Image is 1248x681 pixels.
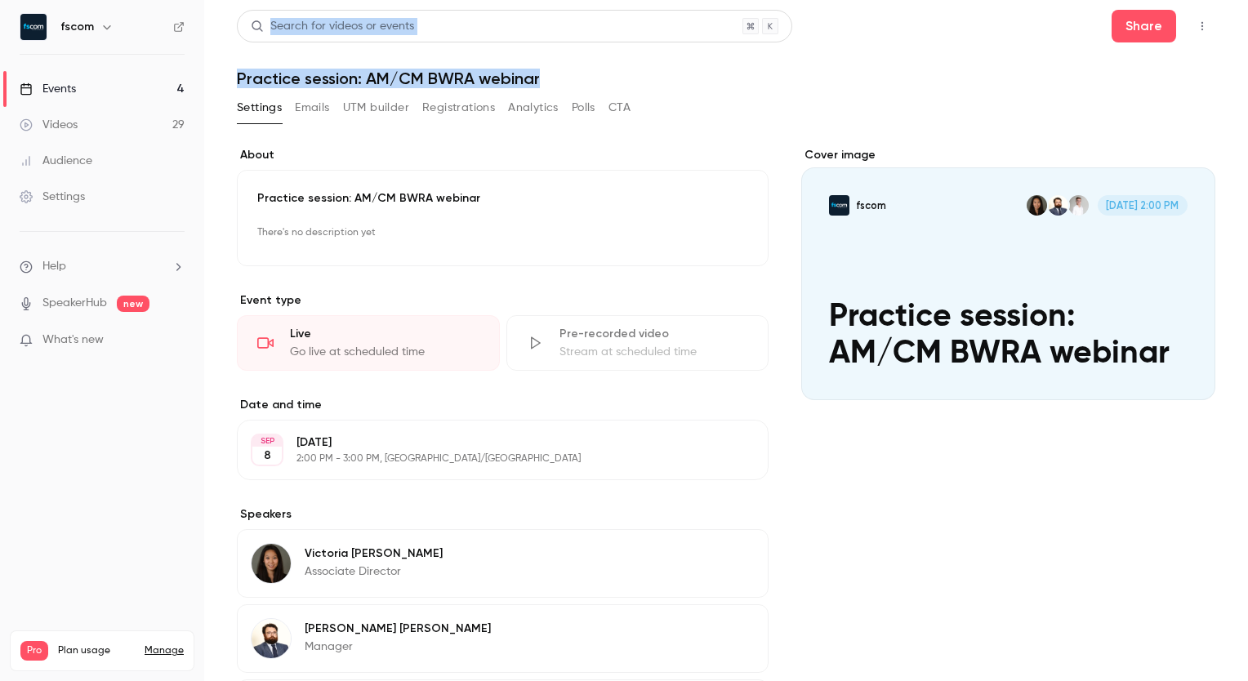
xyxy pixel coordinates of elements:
[257,190,748,207] p: Practice session: AM/CM BWRA webinar
[60,19,94,35] h6: fscom
[252,619,291,658] img: Charles McGillivary
[296,434,682,451] p: [DATE]
[608,95,631,121] button: CTA
[290,326,479,342] div: Live
[251,18,414,35] div: Search for videos or events
[305,563,443,580] p: Associate Director
[305,621,491,637] p: [PERSON_NAME] [PERSON_NAME]
[801,147,1215,400] section: Cover image
[20,189,85,205] div: Settings
[295,95,329,121] button: Emails
[559,344,749,360] div: Stream at scheduled time
[305,639,491,655] p: Manager
[508,95,559,121] button: Analytics
[237,315,500,371] div: LiveGo live at scheduled time
[237,147,769,163] label: About
[305,545,443,562] p: Victoria [PERSON_NAME]
[20,153,92,169] div: Audience
[237,69,1215,88] h1: Practice session: AM/CM BWRA webinar
[572,95,595,121] button: Polls
[20,258,185,275] li: help-dropdown-opener
[20,14,47,40] img: fscom
[58,644,135,657] span: Plan usage
[145,644,184,657] a: Manage
[290,344,479,360] div: Go live at scheduled time
[42,332,104,349] span: What's new
[117,296,149,312] span: new
[42,295,107,312] a: SpeakerHub
[506,315,769,371] div: Pre-recorded videoStream at scheduled time
[801,147,1215,163] label: Cover image
[237,506,769,523] label: Speakers
[237,397,769,413] label: Date and time
[559,326,749,342] div: Pre-recorded video
[237,529,769,598] div: Victoria NgVictoria [PERSON_NAME]Associate Director
[343,95,409,121] button: UTM builder
[20,117,78,133] div: Videos
[237,292,769,309] p: Event type
[237,95,282,121] button: Settings
[252,435,282,447] div: SEP
[296,452,682,465] p: 2:00 PM - 3:00 PM, [GEOGRAPHIC_DATA]/[GEOGRAPHIC_DATA]
[237,604,769,673] div: Charles McGillivary[PERSON_NAME] [PERSON_NAME]Manager
[252,544,291,583] img: Victoria Ng
[1112,10,1176,42] button: Share
[264,447,271,464] p: 8
[42,258,66,275] span: Help
[165,333,185,348] iframe: Noticeable Trigger
[257,220,748,246] p: There's no description yet
[20,641,48,661] span: Pro
[20,81,76,97] div: Events
[422,95,495,121] button: Registrations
